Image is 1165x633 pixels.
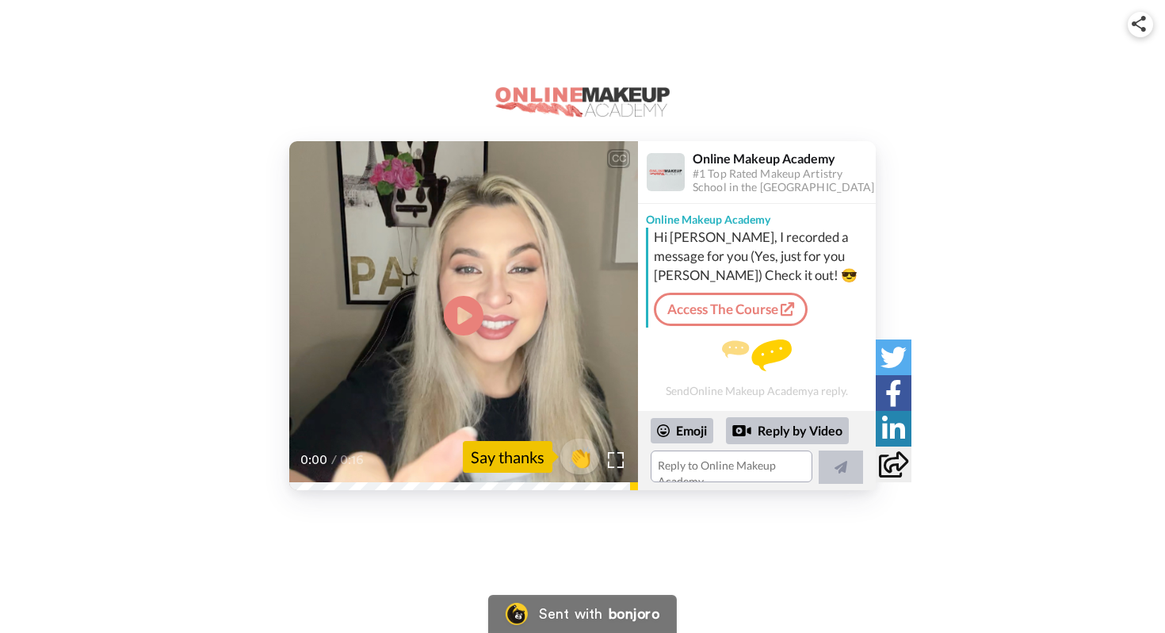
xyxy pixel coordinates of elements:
[654,293,808,326] a: Access The Course
[560,444,600,470] span: 👏
[331,451,337,470] span: /
[693,151,875,166] div: Online Makeup Academy
[654,228,872,285] div: Hi [PERSON_NAME], I recorded a message for you (Yes, just for you [PERSON_NAME]) Check it out! 😎
[647,153,685,191] img: Profile Image
[609,151,628,167] div: CC
[651,418,713,443] div: Emoji
[722,340,792,371] img: message.svg
[726,417,849,444] div: Reply by Video
[560,439,600,474] button: 👏
[693,167,875,194] div: #1 Top Rated Makeup Artistry School in the [GEOGRAPHIC_DATA]
[732,421,751,440] div: Reply by Video
[495,87,670,117] img: logo
[300,451,328,470] span: 0:00
[463,441,552,473] div: Say thanks
[638,334,876,403] div: Send Online Makeup Academy a reply.
[340,451,368,470] span: 0:16
[608,452,624,468] img: Full screen
[1132,16,1146,32] img: ic_share.svg
[638,204,876,228] div: Online Makeup Academy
